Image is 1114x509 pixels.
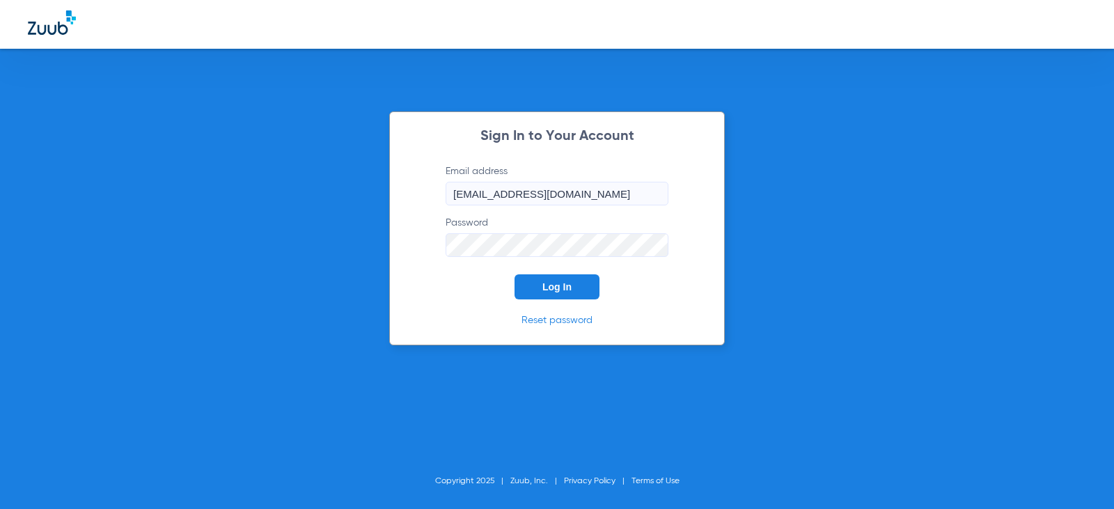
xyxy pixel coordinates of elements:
[28,10,76,35] img: Zuub Logo
[446,182,668,205] input: Email address
[446,233,668,257] input: Password
[564,477,615,485] a: Privacy Policy
[510,474,564,488] li: Zuub, Inc.
[425,130,689,143] h2: Sign In to Your Account
[515,274,599,299] button: Log In
[446,164,668,205] label: Email address
[542,281,572,292] span: Log In
[521,315,593,325] a: Reset password
[435,474,510,488] li: Copyright 2025
[446,216,668,257] label: Password
[631,477,680,485] a: Terms of Use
